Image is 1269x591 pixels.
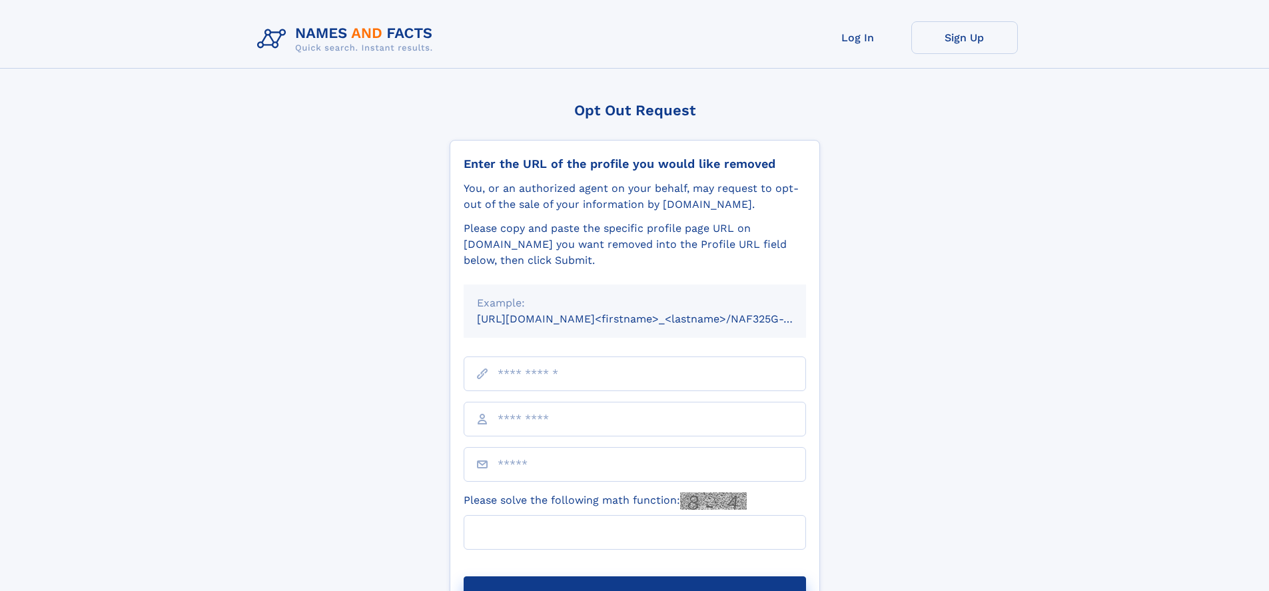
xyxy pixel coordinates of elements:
[464,181,806,213] div: You, or an authorized agent on your behalf, may request to opt-out of the sale of your informatio...
[477,312,831,325] small: [URL][DOMAIN_NAME]<firstname>_<lastname>/NAF325G-xxxxxxxx
[252,21,444,57] img: Logo Names and Facts
[464,157,806,171] div: Enter the URL of the profile you would like removed
[805,21,911,54] a: Log In
[464,492,747,510] label: Please solve the following math function:
[477,295,793,311] div: Example:
[464,221,806,269] div: Please copy and paste the specific profile page URL on [DOMAIN_NAME] you want removed into the Pr...
[911,21,1018,54] a: Sign Up
[450,102,820,119] div: Opt Out Request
